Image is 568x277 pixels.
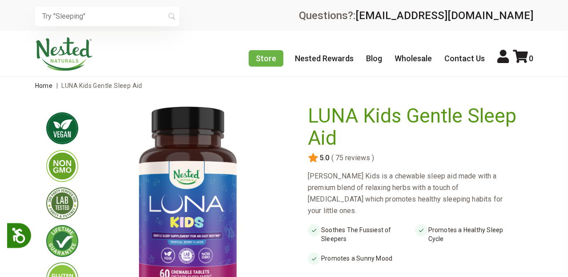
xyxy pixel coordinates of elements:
[308,252,415,265] li: Promotes a Sunny Mood
[35,7,179,26] input: Try "Sleeping"
[35,82,53,89] a: Home
[529,54,533,63] span: 0
[366,54,382,63] a: Blog
[46,150,78,182] img: gmofree
[395,54,432,63] a: Wholesale
[415,224,522,245] li: Promotes a Healthy Sleep Cycle
[249,50,283,67] a: Store
[355,9,533,22] a: [EMAIL_ADDRESS][DOMAIN_NAME]
[35,37,93,71] img: Nested Naturals
[444,54,485,63] a: Contact Us
[54,82,60,89] span: |
[513,54,533,63] a: 0
[308,224,415,245] li: Soothes The Fussiest of Sleepers
[295,54,354,63] a: Nested Rewards
[61,82,142,89] span: LUNA Kids Gentle Sleep Aid
[308,153,318,163] img: star.svg
[308,170,522,217] div: [PERSON_NAME] Kids is a chewable sleep aid made with a premium blend of relaxing herbs with a tou...
[308,105,517,149] h1: LUNA Kids Gentle Sleep Aid
[318,154,329,162] span: 5.0
[35,77,533,95] nav: breadcrumbs
[46,187,78,219] img: thirdpartytested
[46,112,78,144] img: vegan
[329,154,374,162] span: ( 75 reviews )
[299,10,533,21] div: Questions?:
